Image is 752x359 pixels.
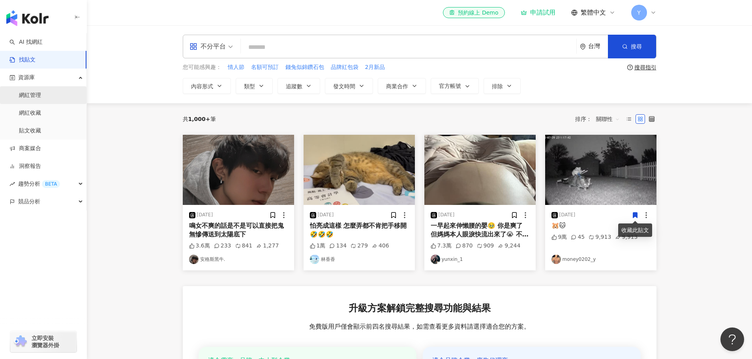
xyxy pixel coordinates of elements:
span: 關聯性 [596,113,620,125]
img: post-image [424,135,536,205]
button: 2月新品 [365,63,386,72]
div: [DATE] [197,212,213,218]
span: 名額可預訂 [251,63,279,71]
a: KOL Avatar安格斯黑牛. [189,255,288,264]
span: question-circle [627,65,633,70]
span: 立即安裝 瀏覽器外掛 [32,335,59,349]
button: 搜尋 [608,35,656,58]
div: 9,913 [615,233,638,241]
div: 1萬 [310,242,326,250]
button: 排除 [484,78,521,94]
a: chrome extension立即安裝 瀏覽器外掛 [10,331,77,352]
span: 追蹤數 [286,83,302,89]
span: 商業合作 [386,83,408,89]
a: KOL Avatarmoney0202_y [551,255,650,264]
span: 錢兔似錦鑽石包 [285,63,324,71]
a: 預約線上 Demo [443,7,504,18]
a: 貼文收藏 [19,127,41,135]
div: 279 [351,242,368,250]
span: environment [580,44,586,50]
span: 升級方案解鎖完整搜尋功能與結果 [349,302,491,315]
span: 1,000+ [188,116,210,122]
div: 搜尋指引 [634,64,656,71]
img: logo [6,10,49,26]
span: rise [9,181,15,187]
div: 9,244 [498,242,520,250]
div: 841 [235,242,253,250]
div: 收藏此貼文 [618,223,652,237]
div: 1,277 [256,242,279,250]
div: [DATE] [318,212,334,218]
img: KOL Avatar [310,255,319,264]
span: appstore [189,43,197,50]
div: 45 [571,233,585,241]
a: 商案媒合 [9,145,41,153]
span: 品牌紅包袋 [331,63,358,71]
div: 9,913 [589,233,611,241]
img: KOL Avatar [431,255,440,264]
button: 追蹤數 [278,78,320,94]
span: 免費版用戶僅會顯示前四名搜尋結果，如需查看更多資料請選擇適合您的方案。 [309,322,530,331]
span: 競品分析 [18,193,40,210]
div: 鳴女不爽的話是不是可以直接把鬼無慘傳送到太陽底下 [189,221,288,239]
div: 預約線上 Demo [449,9,498,17]
button: 發文時間 [325,78,373,94]
a: KOL Avatar林香香 [310,255,409,264]
img: post-image [183,135,294,205]
span: 發文時間 [333,83,355,89]
button: 品牌紅包袋 [330,63,359,72]
a: 網紅管理 [19,91,41,99]
a: KOL Avataryunxin_1 [431,255,529,264]
div: 怕亮成這樣 怎麼弄都不肯把手移開🤣🤣🤣 [310,221,409,239]
img: post-image [304,135,415,205]
img: post-image [545,135,656,205]
span: 資源庫 [18,69,35,86]
a: 網紅收藏 [19,109,41,117]
img: chrome extension [13,335,28,348]
span: 內容形式 [191,83,213,89]
div: 共 筆 [183,116,216,122]
button: 情人節 [227,63,245,72]
div: 909 [477,242,494,250]
img: KOL Avatar [189,255,199,264]
span: 繁體中文 [581,8,606,17]
span: 您可能感興趣： [183,63,221,71]
div: 233 [214,242,231,250]
div: 🐹🐱 [551,221,650,230]
a: 申請試用 [521,9,555,17]
button: 官方帳號 [431,78,479,94]
div: BETA [42,180,60,188]
span: 情人節 [228,63,244,71]
iframe: Help Scout Beacon - Open [720,327,744,351]
button: 內容形式 [183,78,231,94]
span: 搜尋 [631,43,642,50]
div: 3.6萬 [189,242,210,250]
div: 台灣 [588,43,608,50]
div: 排序： [575,113,624,125]
a: searchAI 找網紅 [9,38,43,46]
button: 錢兔似錦鑽石包 [285,63,324,72]
span: 排除 [492,83,503,89]
div: [DATE] [439,212,455,218]
div: 一早起來伸懶腰的嬰🥹 你是爽了 但媽媽本人眼淚快流出來了😭 不過很可愛沒錯 [431,221,529,239]
div: 870 [456,242,473,250]
div: 不分平台 [189,40,226,53]
span: 官方帳號 [439,83,461,89]
div: 9萬 [551,233,567,241]
button: 類型 [236,78,273,94]
button: 名額可預訂 [251,63,279,72]
div: [DATE] [559,212,576,218]
a: 洞察報告 [9,162,41,170]
span: Y [637,8,641,17]
div: 134 [329,242,347,250]
button: 商業合作 [378,78,426,94]
span: 類型 [244,83,255,89]
img: KOL Avatar [551,255,561,264]
span: 趨勢分析 [18,175,60,193]
span: 2月新品 [365,63,385,71]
